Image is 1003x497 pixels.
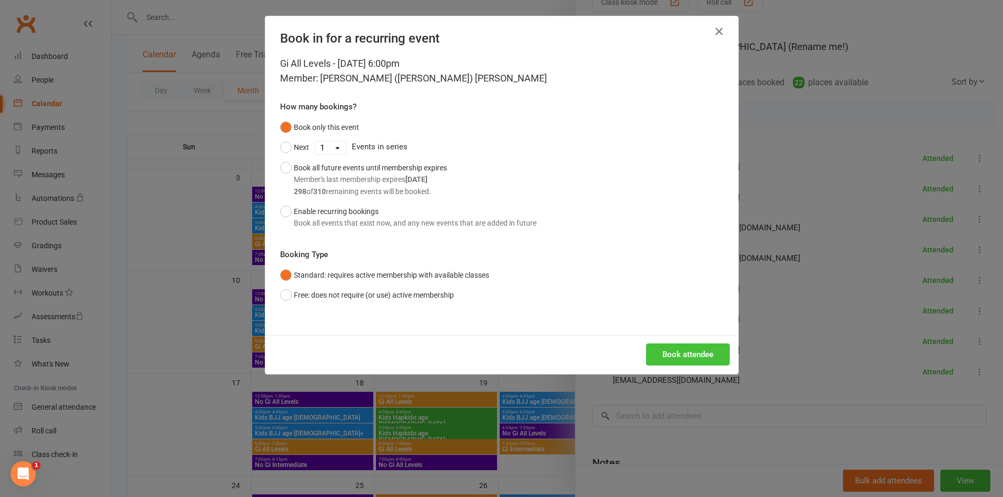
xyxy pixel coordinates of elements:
label: How many bookings? [280,100,356,113]
button: Enable recurring bookingsBook all events that exist now, and any new events that are added in future [280,201,537,234]
h4: Book in for a recurring event [280,31,723,46]
button: Close [711,23,728,40]
label: Booking Type [280,248,328,261]
button: Free: does not require (or use) active membership [280,285,454,305]
span: 1 [32,461,41,470]
button: Standard: requires active membership with available classes [280,265,489,285]
div: Gi All Levels - [DATE] 6:00pm Member: [PERSON_NAME] ([PERSON_NAME]) [PERSON_NAME] [280,56,723,86]
strong: 310 [313,187,326,196]
div: Member's last membership expires [294,174,447,185]
div: Book all future events until membership expires [294,162,447,197]
button: Book attendee [646,343,730,366]
strong: [DATE] [405,175,428,184]
iframe: Intercom live chat [11,461,36,486]
button: Next [280,137,309,157]
div: of remaining events will be booked. [294,186,447,197]
button: Book all future events until membership expiresMember's last membership expires[DATE]298of310rema... [280,158,447,201]
button: Book only this event [280,117,359,137]
div: Events in series [280,137,723,157]
strong: 298 [294,187,306,196]
div: Book all events that exist now, and any new events that are added in future [294,217,537,229]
